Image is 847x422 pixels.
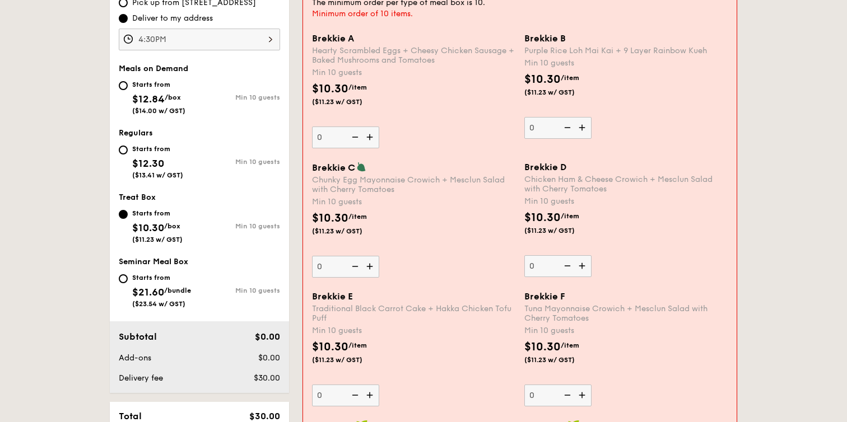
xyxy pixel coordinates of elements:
[524,58,728,69] div: Min 10 guests
[132,209,183,218] div: Starts from
[119,128,153,138] span: Regulars
[524,291,565,302] span: Brekkie F
[524,73,561,86] span: $10.30
[119,257,188,266] span: Seminar Meal Box
[199,158,280,166] div: Min 10 guests
[132,13,213,24] span: Deliver to my address
[119,29,280,50] input: Event time
[119,64,188,73] span: Meals on Demand
[524,46,728,55] div: Purple Rice Loh Mai Kai + 9 Layer Rainbow Kueh
[561,74,579,82] span: /item
[132,236,183,243] span: ($11.23 w/ GST)
[524,304,728,323] div: Tuna Mayonnaise Crowich + Mesclun Salad with Cherry Tomatoes
[312,385,379,406] input: Brekkie ETraditional Black Carrot Cake + Hakka Chicken Tofu PuffMin 10 guests$10.30/item($11.23 w...
[524,88,601,97] span: ($11.23 w/ GST)
[312,355,388,364] span: ($11.23 w/ GST)
[119,274,128,283] input: Starts from$21.60/bundle($23.54 w/ GST)Min 10 guests
[132,157,164,170] span: $12.30
[132,144,183,153] div: Starts from
[362,385,379,406] img: icon-add.58712e84.svg
[254,373,280,383] span: $30.00
[524,175,728,194] div: Chicken Ham & Cheese Crowich + Mesclun Salad with Cherry Tomatoes
[362,126,379,148] img: icon-add.58712e84.svg
[258,353,280,363] span: $0.00
[312,33,354,44] span: Brekkie A
[312,291,353,302] span: Brekkie E
[312,340,348,354] span: $10.30
[524,33,566,44] span: Brekkie B
[312,8,728,20] div: Minimum order of 10 items.
[558,117,575,138] img: icon-reduce.1d2dbef1.svg
[524,355,601,364] span: ($11.23 w/ GST)
[132,286,164,298] span: $21.60
[119,210,128,219] input: Starts from$10.30/box($11.23 w/ GST)Min 10 guests
[312,67,515,78] div: Min 10 guests
[132,93,165,105] span: $12.84
[132,300,185,308] span: ($23.54 w/ GST)
[524,385,592,406] input: Brekkie FTuna Mayonnaise Crowich + Mesclun Salad with Cherry TomatoesMin 10 guests$10.30/item($11...
[312,162,355,173] span: Brekkie C
[348,341,367,349] span: /item
[312,212,348,225] span: $10.30
[312,175,515,194] div: Chunky Egg Mayonnaise Crowich + Mesclun Salad with Cherry Tomatoes
[346,126,362,148] img: icon-reduce.1d2dbef1.svg
[312,126,379,148] input: Brekkie AHearty Scrambled Eggs + Cheesy Chicken Sausage + Baked Mushrooms and TomatoesMin 10 gues...
[119,14,128,23] input: Deliver to my address
[165,93,181,101] span: /box
[132,171,183,179] span: ($13.41 w/ GST)
[119,81,128,90] input: Starts from$12.84/box($14.00 w/ GST)Min 10 guests
[575,255,592,276] img: icon-add.58712e84.svg
[524,255,592,277] input: Brekkie DChicken Ham & Cheese Crowich + Mesclun Salad with Cherry TomatoesMin 10 guests$10.30/ite...
[356,162,366,172] img: icon-vegetarian.fe4039eb.svg
[524,162,566,172] span: Brekkie D
[561,212,579,220] span: /item
[524,340,561,354] span: $10.30
[524,211,561,224] span: $10.30
[312,256,379,278] input: Brekkie CChunky Egg Mayonnaise Crowich + Mesclun Salad with Cherry TomatoesMin 10 guests$10.30/it...
[346,256,362,277] img: icon-reduce.1d2dbef1.svg
[119,331,157,342] span: Subtotal
[312,97,388,106] span: ($11.23 w/ GST)
[199,287,280,294] div: Min 10 guests
[132,222,164,234] span: $10.30
[312,227,388,236] span: ($11.23 w/ GST)
[312,325,515,336] div: Min 10 guests
[132,80,185,89] div: Starts from
[199,222,280,230] div: Min 10 guests
[119,146,128,154] input: Starts from$12.30($13.41 w/ GST)Min 10 guests
[312,46,515,65] div: Hearty Scrambled Eggs + Cheesy Chicken Sausage + Baked Mushrooms and Tomatoes
[348,213,367,221] span: /item
[312,196,515,208] div: Min 10 guests
[312,82,348,96] span: $10.30
[119,373,163,383] span: Delivery fee
[575,117,592,138] img: icon-add.58712e84.svg
[119,411,142,421] span: Total
[164,287,191,294] span: /bundle
[524,196,728,207] div: Min 10 guests
[575,385,592,406] img: icon-add.58712e84.svg
[199,93,280,101] div: Min 10 guests
[119,353,151,363] span: Add-ons
[119,193,156,202] span: Treat Box
[524,117,592,139] input: Brekkie BPurple Rice Loh Mai Kai + 9 Layer Rainbow KuehMin 10 guests$10.30/item($11.23 w/ GST)
[312,304,515,323] div: Traditional Black Carrot Cake + Hakka Chicken Tofu Puff
[524,325,728,336] div: Min 10 guests
[164,222,180,230] span: /box
[132,273,191,282] div: Starts from
[346,385,362,406] img: icon-reduce.1d2dbef1.svg
[132,107,185,115] span: ($14.00 w/ GST)
[524,226,601,235] span: ($11.23 w/ GST)
[558,385,575,406] img: icon-reduce.1d2dbef1.svg
[255,331,280,342] span: $0.00
[249,411,280,421] span: $30.00
[561,341,579,349] span: /item
[362,256,379,277] img: icon-add.58712e84.svg
[348,83,367,91] span: /item
[558,255,575,276] img: icon-reduce.1d2dbef1.svg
